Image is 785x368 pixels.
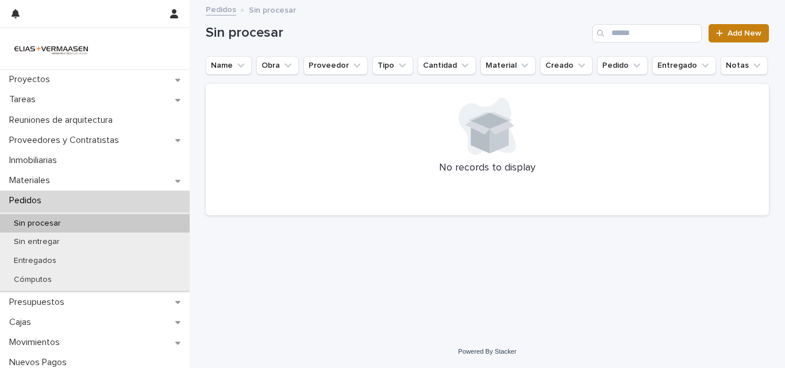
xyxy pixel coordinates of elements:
[372,56,413,75] button: Tipo
[5,155,66,166] p: Inmobiliarias
[5,337,69,348] p: Movimientos
[206,25,588,41] h1: Sin procesar
[709,24,769,42] a: Add New
[540,56,592,75] button: Creado
[5,256,66,266] p: Entregados
[5,317,40,328] p: Cajas
[5,357,76,368] p: Nuevos Pagos
[5,175,59,186] p: Materiales
[206,56,252,75] button: Name
[728,29,761,37] span: Add New
[5,237,69,247] p: Sin entregar
[5,297,74,308] p: Presupuestos
[5,94,45,105] p: Tareas
[5,135,128,146] p: Proveedores y Contratistas
[256,56,299,75] button: Obra
[9,37,93,60] img: HMeL2XKrRby6DNq2BZlM
[597,56,648,75] button: Pedido
[5,115,122,126] p: Reuniones de arquitectura
[418,56,476,75] button: Cantidad
[5,275,61,285] p: Cómputos
[303,56,368,75] button: Proveedor
[458,348,516,355] a: Powered By Stacker
[220,162,755,175] p: No records to display
[206,2,236,16] a: Pedidos
[592,24,702,42] input: Search
[652,56,716,75] button: Entregado
[721,56,768,75] button: Notas
[5,74,59,85] p: Proyectos
[5,195,51,206] p: Pedidos
[249,3,296,16] p: Sin procesar
[5,219,70,228] p: Sin procesar
[480,56,536,75] button: Material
